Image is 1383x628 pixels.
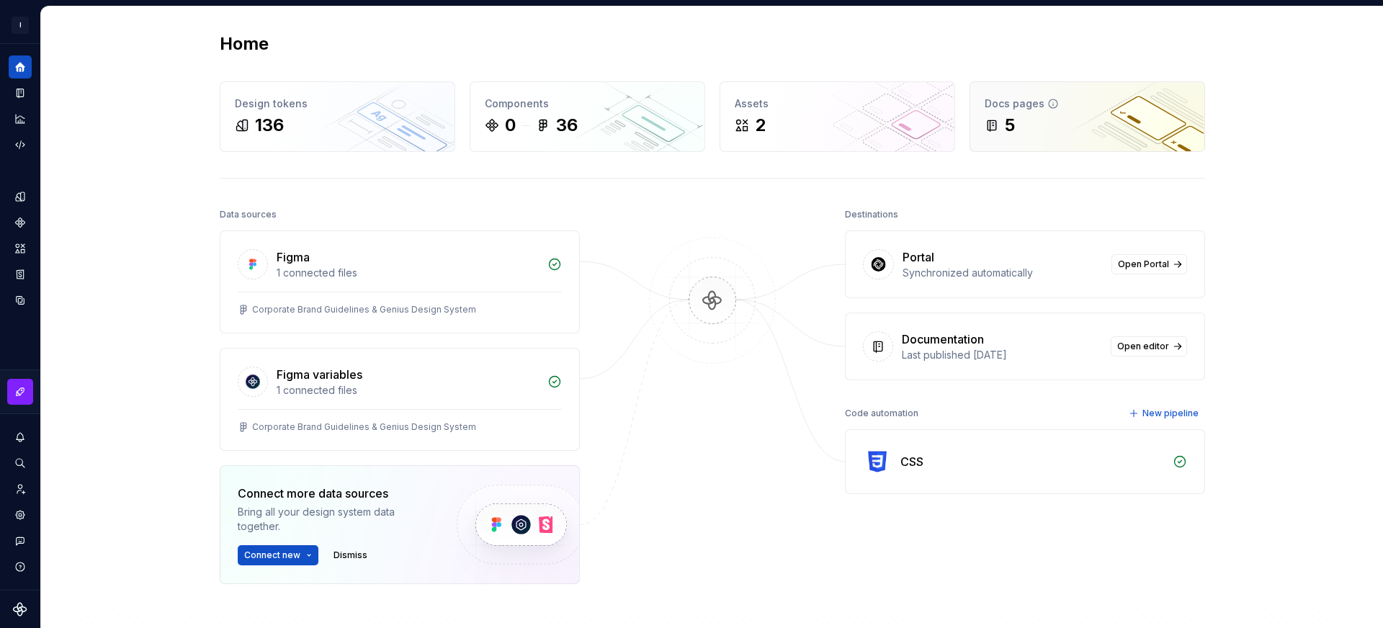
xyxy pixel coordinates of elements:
div: Documentation [902,331,984,348]
div: I [12,17,29,34]
a: Open Portal [1111,254,1187,274]
svg: Supernova Logo [13,602,27,616]
span: Connect new [244,549,300,561]
div: Destinations [845,205,898,225]
a: Data sources [9,289,32,312]
a: Analytics [9,107,32,130]
button: Connect new [238,545,318,565]
div: Figma [277,248,310,266]
a: Figma1 connected filesCorporate Brand Guidelines & Genius Design System [220,230,580,333]
a: Docs pages5 [970,81,1205,152]
div: Last published [DATE] [902,348,1102,362]
a: Home [9,55,32,78]
div: Code automation [845,403,918,423]
div: Bring all your design system data together. [238,505,432,534]
button: Dismiss [327,545,374,565]
div: Corporate Brand Guidelines & Genius Design System [252,421,476,433]
button: Contact support [9,529,32,552]
span: Open editor [1117,341,1169,352]
a: Design tokens [9,185,32,208]
span: New pipeline [1142,408,1199,419]
a: Assets [9,237,32,260]
a: Open editor [1111,336,1187,356]
a: Design tokens136 [220,81,455,152]
a: Storybook stories [9,263,32,286]
span: Open Portal [1118,259,1169,270]
div: Corporate Brand Guidelines & Genius Design System [252,304,476,315]
button: New pipeline [1124,403,1205,423]
div: Figma variables [277,366,362,383]
button: I [3,9,37,40]
span: Dismiss [334,549,367,561]
div: Docs pages [985,97,1190,111]
div: Synchronized automatically [903,266,1103,280]
div: Data sources [220,205,277,225]
a: Documentation [9,81,32,104]
div: Assets [735,97,940,111]
a: Components036 [470,81,705,152]
div: 36 [556,114,578,137]
div: 0 [505,114,516,137]
a: Assets2 [720,81,955,152]
button: Notifications [9,426,32,449]
div: 136 [255,114,284,137]
a: Figma variables1 connected filesCorporate Brand Guidelines & Genius Design System [220,348,580,451]
div: Design tokens [235,97,440,111]
div: 5 [1005,114,1015,137]
a: Code automation [9,133,32,156]
div: 1 connected files [277,383,539,398]
div: 2 [755,114,766,137]
button: Search ⌘K [9,452,32,475]
div: CSS [900,453,923,470]
div: 1 connected files [277,266,539,280]
a: Components [9,211,32,234]
div: Components [485,97,690,111]
div: Connect more data sources [238,485,432,502]
a: Settings [9,503,32,526]
h2: Home [220,32,269,55]
div: Portal [903,248,934,266]
a: Invite team [9,477,32,501]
